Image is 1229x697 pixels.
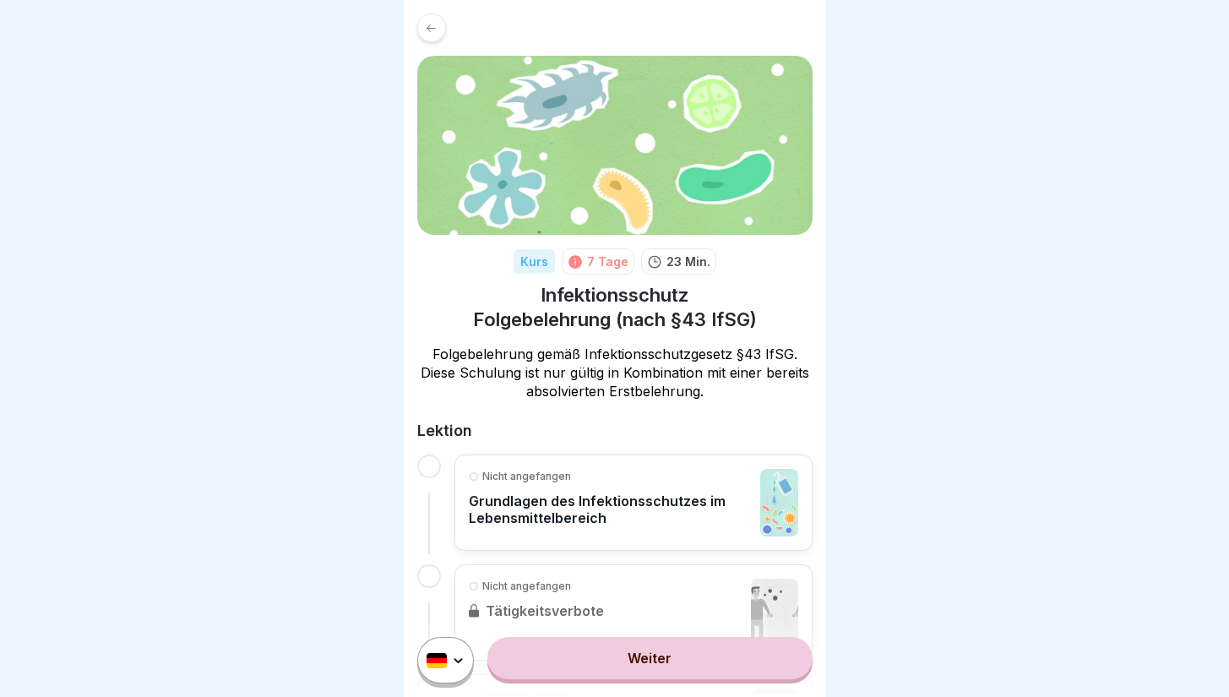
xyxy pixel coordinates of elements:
[587,253,628,270] div: 7 Tage
[417,56,813,235] img: tgff07aey9ahi6f4hltuk21p.png
[514,249,555,274] div: Kurs
[760,469,798,536] img: vto55uf2okkpt3kpffh9qir1.png
[482,469,571,484] p: Nicht angefangen
[666,253,710,270] p: 23 Min.
[417,421,813,441] h2: Lektion
[417,283,813,331] h1: Infektionsschutz Folgebelehrung (nach §43 IfSG)
[469,469,798,536] a: Nicht angefangenGrundlagen des Infektionsschutzes im Lebensmittelbereich
[469,493,752,526] p: Grundlagen des Infektionsschutzes im Lebensmittelbereich
[427,653,447,668] img: de.svg
[487,637,812,679] a: Weiter
[417,345,813,400] p: Folgebelehrung gemäß Infektionsschutzgesetz §43 IfSG. Diese Schulung ist nur gültig in Kombinatio...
